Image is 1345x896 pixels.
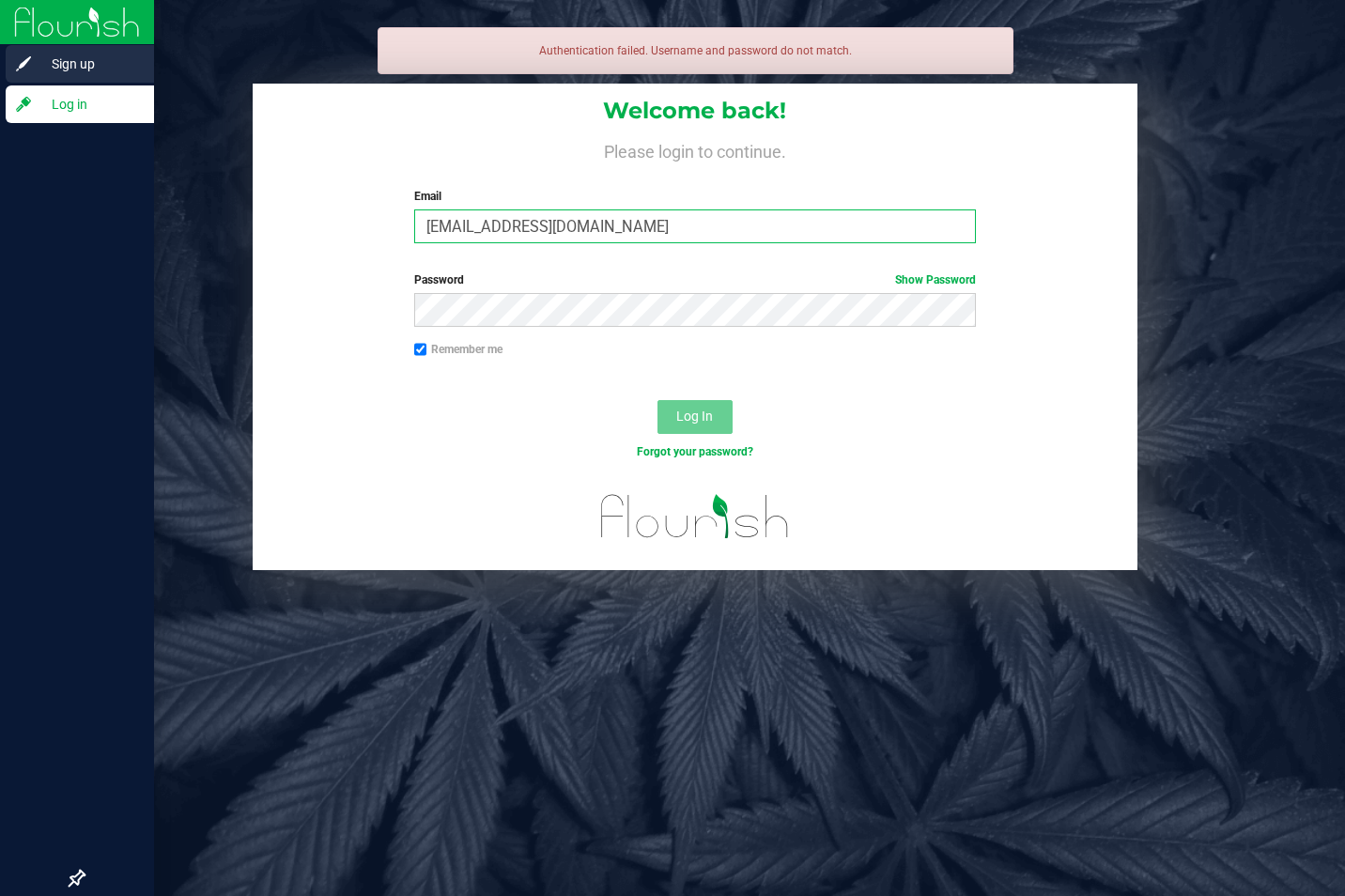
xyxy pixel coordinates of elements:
[414,343,427,356] input: Remember me
[895,273,976,286] a: Show Password
[676,409,713,424] span: Log In
[14,54,33,73] inline-svg: Sign up
[584,481,806,552] img: flourish_logo.svg
[378,27,1013,74] div: Authentication failed. Username and password do not match.
[253,99,1138,123] h1: Welcome back!
[637,445,753,458] a: Forgot your password?
[14,95,33,114] inline-svg: Log in
[414,273,464,286] span: Password
[657,400,733,434] button: Log In
[414,188,976,205] label: Email
[253,139,1138,162] h4: Please login to continue.
[33,93,146,116] span: Log in
[414,341,502,358] label: Remember me
[33,53,146,75] span: Sign up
